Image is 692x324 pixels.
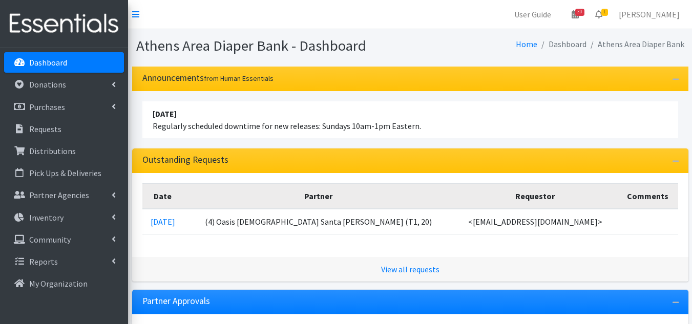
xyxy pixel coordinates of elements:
li: Regularly scheduled downtime for new releases: Sundays 10am-1pm Eastern. [142,101,678,138]
p: My Organization [29,278,88,289]
p: Dashboard [29,57,67,68]
p: Community [29,234,71,245]
a: Distributions [4,141,124,161]
img: HumanEssentials [4,7,124,41]
p: Reports [29,256,58,267]
p: Partner Agencies [29,190,89,200]
a: View all requests [381,264,439,274]
p: Pick Ups & Deliveries [29,168,101,178]
p: Purchases [29,102,65,112]
span: 1 [601,9,608,16]
h3: Outstanding Requests [142,155,228,165]
li: Dashboard [537,37,586,52]
a: 1 [587,4,611,25]
a: Inventory [4,207,124,228]
td: <[EMAIL_ADDRESS][DOMAIN_NAME]> [453,209,618,234]
h1: Athens Area Diaper Bank - Dashboard [136,37,407,55]
a: Pick Ups & Deliveries [4,163,124,183]
a: Reports [4,251,124,272]
a: Partner Agencies [4,185,124,205]
a: Home [516,39,537,49]
a: [PERSON_NAME] [611,4,688,25]
td: (4) Oasis [DEMOGRAPHIC_DATA] Santa [PERSON_NAME] (T1, 20) [183,209,452,234]
a: Dashboard [4,52,124,73]
span: 30 [575,9,584,16]
h3: Announcements [142,73,274,83]
a: Requests [4,119,124,139]
p: Donations [29,79,66,90]
a: [DATE] [151,217,175,227]
th: Date [142,183,184,209]
p: Distributions [29,146,76,156]
a: Donations [4,74,124,95]
th: Partner [183,183,452,209]
a: Community [4,229,124,250]
p: Requests [29,124,61,134]
p: Inventory [29,212,64,223]
th: Requestor [453,183,618,209]
li: Athens Area Diaper Bank [586,37,684,52]
a: 30 [563,4,587,25]
a: Purchases [4,97,124,117]
strong: [DATE] [153,109,177,119]
h3: Partner Approvals [142,296,210,307]
th: Comments [617,183,678,209]
a: My Organization [4,273,124,294]
small: from Human Essentials [204,74,274,83]
a: User Guide [506,4,559,25]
